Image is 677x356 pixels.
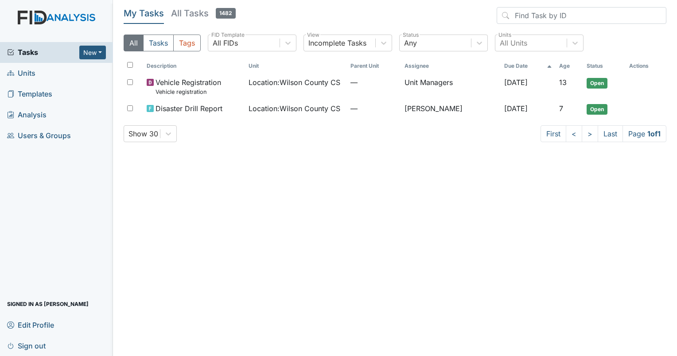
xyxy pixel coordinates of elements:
span: Location : Wilson County CS [249,103,340,114]
span: — [350,77,398,88]
div: Incomplete Tasks [308,38,366,48]
span: Open [587,78,607,89]
span: Users & Groups [7,129,71,143]
th: Toggle SortBy [347,58,401,74]
button: New [79,46,106,59]
th: Toggle SortBy [245,58,347,74]
input: Toggle All Rows Selected [127,62,133,68]
button: All [124,35,144,51]
span: Templates [7,87,52,101]
div: All FIDs [213,38,238,48]
span: 7 [559,104,563,113]
td: [PERSON_NAME] [401,100,501,118]
span: Analysis [7,108,47,122]
a: First [541,125,566,142]
th: Toggle SortBy [556,58,583,74]
h5: All Tasks [171,7,236,19]
div: Show 30 [128,128,158,139]
a: Last [598,125,623,142]
span: Units [7,66,35,80]
nav: task-pagination [541,125,666,142]
div: Any [404,38,417,48]
span: [DATE] [504,104,528,113]
span: — [350,103,398,114]
input: Find Task by ID [497,7,666,24]
button: Tasks [143,35,174,51]
span: Disaster Drill Report [156,103,222,114]
span: Signed in as [PERSON_NAME] [7,297,89,311]
span: Edit Profile [7,318,54,332]
button: Tags [173,35,201,51]
span: Vehicle Registration Vehicle registration [156,77,221,96]
div: All Units [500,38,527,48]
span: Sign out [7,339,46,352]
th: Actions [626,58,666,74]
a: > [582,125,598,142]
th: Assignee [401,58,501,74]
th: Toggle SortBy [143,58,245,74]
span: 13 [559,78,567,87]
h5: My Tasks [124,7,164,19]
div: Type filter [124,35,201,51]
a: Tasks [7,47,79,58]
small: Vehicle registration [156,88,221,96]
span: Page [623,125,666,142]
span: 1482 [216,8,236,19]
span: Location : Wilson County CS [249,77,340,88]
th: Toggle SortBy [583,58,626,74]
th: Toggle SortBy [501,58,556,74]
a: < [566,125,582,142]
span: [DATE] [504,78,528,87]
strong: 1 of 1 [647,129,661,138]
span: Open [587,104,607,115]
td: Unit Managers [401,74,501,100]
